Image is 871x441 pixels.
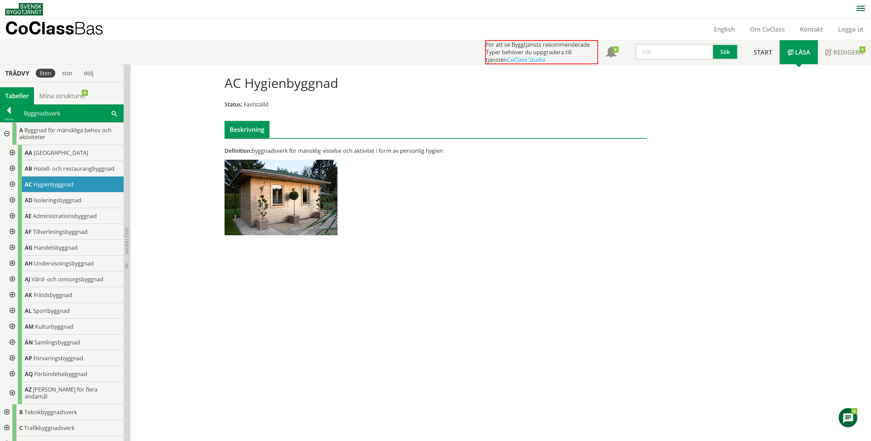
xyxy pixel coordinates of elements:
span: AZ [25,386,32,393]
div: Gå till informationssidan för CoClass Studio [5,366,124,382]
img: Svensk Byggtjänst [5,3,43,15]
span: Hotell- och restaurangbyggnad [34,165,114,172]
div: Gå till informationssidan för CoClass Studio [5,224,124,240]
span: Vård- och omsorgsbyggnad [32,275,103,283]
div: Trädvy [1,69,33,77]
div: Gå till informationssidan för CoClass Studio [5,319,124,335]
div: Gå till informationssidan för CoClass Studio [5,350,124,366]
div: Gå till informationssidan för CoClass Studio [5,303,124,319]
span: Dölj trädvy [124,227,130,254]
h1: AC Hygienbyggnad [225,75,338,90]
span: Läsa [795,48,810,56]
span: [PERSON_NAME] för flera ändamål [25,386,98,400]
span: Trafikbyggnadsverk [24,424,75,432]
span: AP [25,354,32,362]
span: Bas [74,18,103,38]
span: AM [25,323,34,330]
div: Gå till informationssidan för CoClass Studio [5,271,124,287]
span: AE [25,212,32,220]
a: CoClass Studio [507,56,546,64]
div: Beskrivning [225,121,270,138]
a: Läsa [780,40,818,64]
div: För att se Byggtjänsts rekommenderade Typer behöver du uppgradera till tjänsten [485,40,598,64]
span: AA [25,149,32,157]
span: Sportbyggnad [33,307,70,315]
span: Notifikationer [606,47,617,58]
span: Redigera [833,48,863,56]
div: liten [36,69,55,78]
button: Sök [713,44,738,60]
span: AQ [25,370,33,378]
span: Administrationsbyggnad [33,212,97,220]
span: Isoleringsbyggnad [34,196,81,204]
span: Tillverkningsbyggnad [33,228,88,236]
div: Tillbaka [0,116,18,122]
div: Gå till informationssidan för CoClass Studio [5,240,124,256]
span: Handelsbyggnad [34,244,78,251]
a: Mina strukturer [34,87,91,104]
a: English [706,25,742,33]
span: Byggnad för mänskliga behov och aktiviteter [19,126,112,141]
div: stor [58,69,77,78]
span: Hygienbyggnad [33,181,73,188]
div: byggnadsverk för mänsklig vistelse och aktivitet i form av personlig hygien [225,147,502,155]
span: AJ [25,275,30,283]
span: Undervisningsbyggnad [34,260,94,267]
span: Status: [225,101,242,108]
div: Gå till informationssidan för CoClass Studio [5,192,124,208]
a: Logga ut [830,25,871,33]
span: Förbindelsebyggnad [34,370,87,378]
a: Start [746,40,780,64]
span: AF [25,228,32,236]
div: Gå till informationssidan för CoClass Studio [5,161,124,177]
span: AL [25,307,32,315]
div: Gå till informationssidan för CoClass Studio [5,256,124,271]
span: Teknikbyggnadsverk [24,408,77,416]
span: A [19,126,23,134]
span: B [19,408,23,416]
a: Kontakt [792,25,830,33]
a: Redigera [818,40,871,64]
span: [GEOGRAPHIC_DATA] [34,149,88,157]
span: Kulturbyggnad [35,323,73,330]
a: Om CoClass [742,25,792,33]
img: ac-hygienbyggnad.jpg [225,160,337,235]
div: Gå till informationssidan för CoClass Studio [5,208,124,224]
p: CoClass [5,24,103,32]
div: Gå till informationssidan för CoClass Studio [5,287,124,303]
span: Sök i tabellen [112,110,117,117]
a: CoClassBas [5,19,118,40]
div: Gå till informationssidan för CoClass Studio [5,335,124,350]
span: AK [25,291,32,299]
span: Fritidsbyggnad [34,291,72,299]
div: dölj [80,69,98,78]
span: C [19,424,23,432]
div: Gå till informationssidan för CoClass Studio [5,177,124,192]
span: AB [25,165,32,172]
span: Fastställd [244,101,268,108]
span: Start [754,48,772,56]
div: Gå till informationssidan för CoClass Studio [5,382,124,404]
div: Gå till informationssidan för CoClass Studio [5,145,124,161]
span: AD [25,196,33,204]
span: Samlingsbyggnad [34,339,80,346]
span: AN [25,339,33,346]
span: AC [25,181,32,188]
div: Byggnadsverk [18,105,123,122]
span: AH [25,260,33,267]
span: Förvaringsbyggnad [33,354,83,362]
input: Sök [635,44,713,60]
span: Definition: [225,147,252,155]
span: AG [25,244,33,251]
